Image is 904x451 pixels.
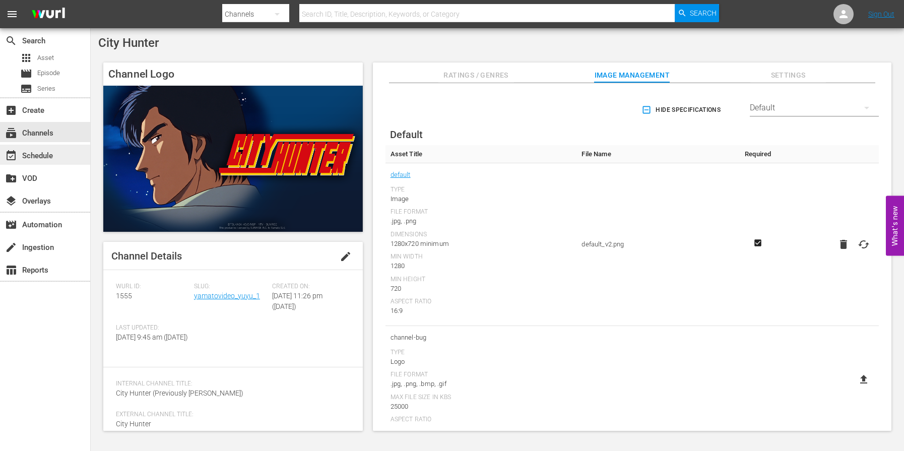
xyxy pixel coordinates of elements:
span: Asset [37,53,54,63]
button: Open Feedback Widget [886,196,904,255]
div: Image [391,194,572,204]
div: File Format [391,371,572,379]
span: Channels [5,127,17,139]
div: 25000 [391,402,572,412]
div: Max File Size In Kbs [391,394,572,402]
a: Sign Out [868,10,894,18]
span: Automation [5,219,17,231]
span: Last Updated: [116,324,189,332]
div: 720 [391,284,572,294]
span: Ingestion [5,241,17,253]
div: .jpg, .png, .bmp, .gif [391,379,572,389]
span: Reports [5,264,17,276]
span: Search [690,4,717,22]
span: Overlays [5,195,17,207]
a: default [391,168,411,181]
div: Min Height [391,276,572,284]
span: Settings [750,69,826,82]
button: Hide Specifications [639,96,725,124]
span: VOD [5,172,17,184]
svg: Required [752,238,764,247]
div: 1280x720 minimum [391,239,572,249]
span: Created On: [272,283,345,291]
div: Logo [391,357,572,367]
span: edit [340,250,352,263]
div: Type [391,349,572,357]
span: Channel Details [111,250,182,262]
span: channel-bug [391,331,572,344]
button: edit [334,244,358,269]
div: 1280 [391,261,572,271]
span: City Hunter [98,36,159,50]
span: Search [5,35,17,47]
td: default_v2.png [576,163,738,326]
span: External Channel Title: [116,411,345,419]
div: Aspect Ratio [391,416,572,424]
span: Series [20,83,32,95]
div: 16:9 [391,306,572,316]
div: Aspect Ratio [391,298,572,306]
span: Schedule [5,150,17,162]
span: [DATE] 9:45 am ([DATE]) [116,333,188,341]
span: Episode [20,68,32,80]
span: Slug: [194,283,267,291]
span: City Hunter (Previously [PERSON_NAME]) [116,389,243,397]
span: Wurl ID: [116,283,189,291]
span: Internal Channel Title: [116,380,345,388]
div: .jpg, .png [391,216,572,226]
span: Default [390,128,423,141]
th: Asset Title [385,145,577,163]
button: Search [675,4,719,22]
th: Required [738,145,778,163]
div: Dimensions [391,231,572,239]
span: Create [5,104,17,116]
span: Asset [20,52,32,64]
span: Hide Specifications [643,105,721,115]
span: City Hunter [116,420,151,428]
span: 1555 [116,292,132,300]
img: City Hunter [103,86,363,231]
span: [DATE] 11:26 pm ([DATE]) [272,292,322,310]
img: ans4CAIJ8jUAAAAAAAAAAAAAAAAAAAAAAAAgQb4GAAAAAAAAAAAAAAAAAAAAAAAAJMjXAAAAAAAAAAAAAAAAAAAAAAAAgAT5G... [24,3,73,26]
div: File Format [391,208,572,216]
div: Default [750,94,879,122]
span: menu [6,8,18,20]
span: Series [37,84,55,94]
a: yamatovideo_yuyu_1 [194,292,260,300]
div: Type [391,186,572,194]
span: Image Management [594,69,670,82]
span: Ratings / Genres [438,69,514,82]
div: Min Width [391,253,572,261]
h4: Channel Logo [103,62,363,86]
span: Episode [37,68,60,78]
th: File Name [576,145,738,163]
